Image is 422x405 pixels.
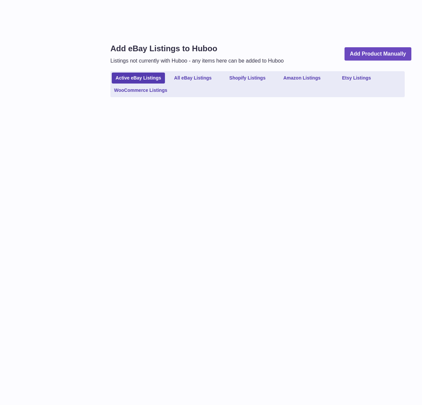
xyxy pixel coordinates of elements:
[221,73,274,84] a: Shopify Listings
[112,85,170,96] a: WooCommerce Listings
[166,73,219,84] a: All eBay Listings
[112,73,165,84] a: Active eBay Listings
[110,43,284,54] h1: Add eBay Listings to Huboo
[330,73,383,84] a: Etsy Listings
[275,73,329,84] a: Amazon Listings
[345,47,411,61] a: Add Product Manually
[110,57,284,65] p: Listings not currently with Huboo - any items here can be added to Huboo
